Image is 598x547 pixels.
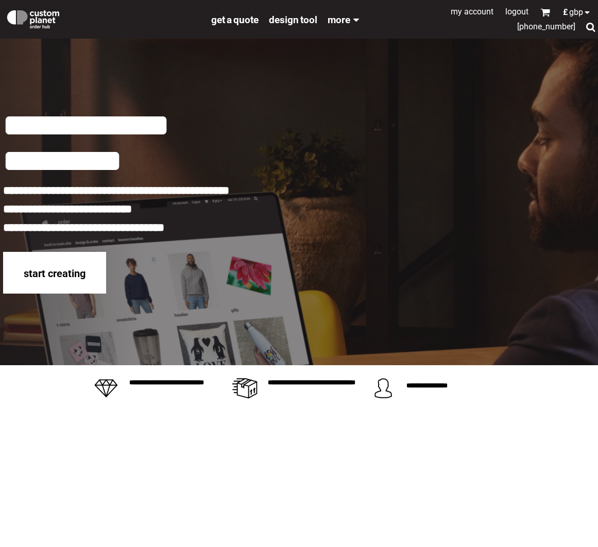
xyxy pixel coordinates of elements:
a: design tool [269,13,317,25]
span: get a quote [211,14,259,26]
a: Logout [505,7,528,16]
span: design tool [269,14,317,26]
img: Custom Planet [5,8,61,28]
iframe: Customer reviews powered by Trustpilot [3,412,595,535]
span: More [328,14,350,26]
span: start creating [24,267,86,280]
span: £ [563,8,569,16]
span: [PHONE_NUMBER] [517,22,575,31]
a: get a quote [211,13,259,25]
a: My Account [451,7,493,16]
span: GBP [569,8,583,16]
